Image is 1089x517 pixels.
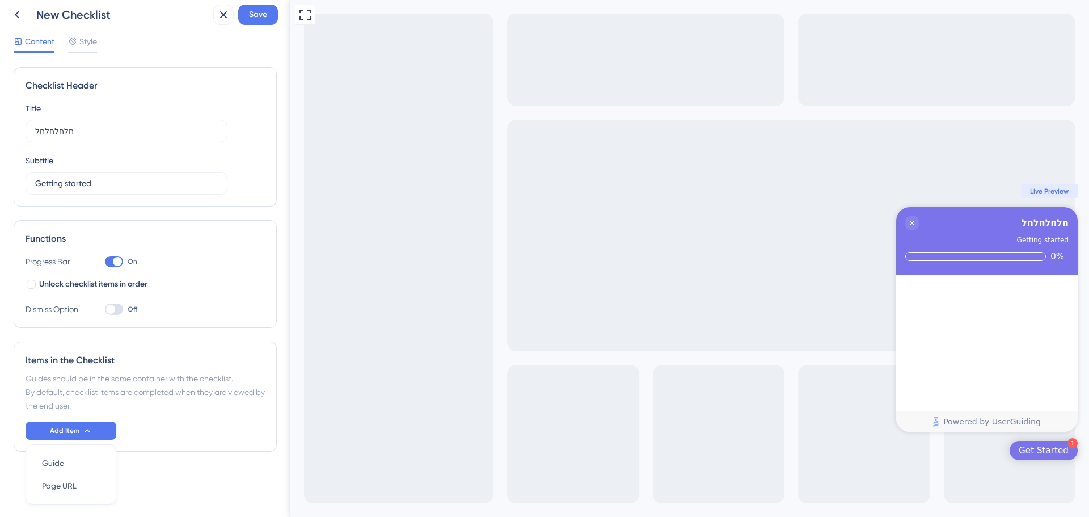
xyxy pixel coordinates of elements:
[615,251,778,262] div: Checklist progress: 0%
[731,216,778,230] div: חלחלחלחל
[26,422,116,440] button: Add Item
[26,302,82,316] div: Dismiss Option
[26,255,82,268] div: Progress Bar
[33,474,109,497] button: Page URL
[26,372,265,413] div: Guides should be in the same container with the checklist. By default, checklist items are comple...
[79,35,97,48] span: Style
[35,125,218,137] input: Header 1
[39,278,147,291] span: Unlock checklist items in order
[606,411,787,432] div: Footer
[615,216,628,230] div: Close Checklist
[26,79,265,93] div: Checklist Header
[128,257,137,266] span: On
[35,177,218,190] input: Header 2
[26,354,265,367] div: Items in the Checklist
[26,154,53,167] div: Subtitle
[50,426,79,435] span: Add Item
[728,445,778,456] div: Get Started
[36,7,209,23] div: New Checklist
[719,441,787,460] div: Open Get Started checklist, remaining modules: 1
[26,102,41,115] div: Title
[33,452,109,474] button: Guide
[606,275,787,410] div: Checklist items
[128,305,137,314] span: Off
[606,207,787,432] div: Checklist Container
[760,251,774,262] div: 0%
[26,232,265,246] div: Functions
[42,456,64,470] span: Guide
[727,234,778,246] div: Getting started
[740,187,778,196] span: Live Preview
[42,479,77,493] span: Page URL
[249,8,267,22] span: Save
[238,5,278,25] button: Save
[777,438,787,448] div: 1
[653,415,750,428] span: Powered by UserGuiding
[25,35,54,48] span: Content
